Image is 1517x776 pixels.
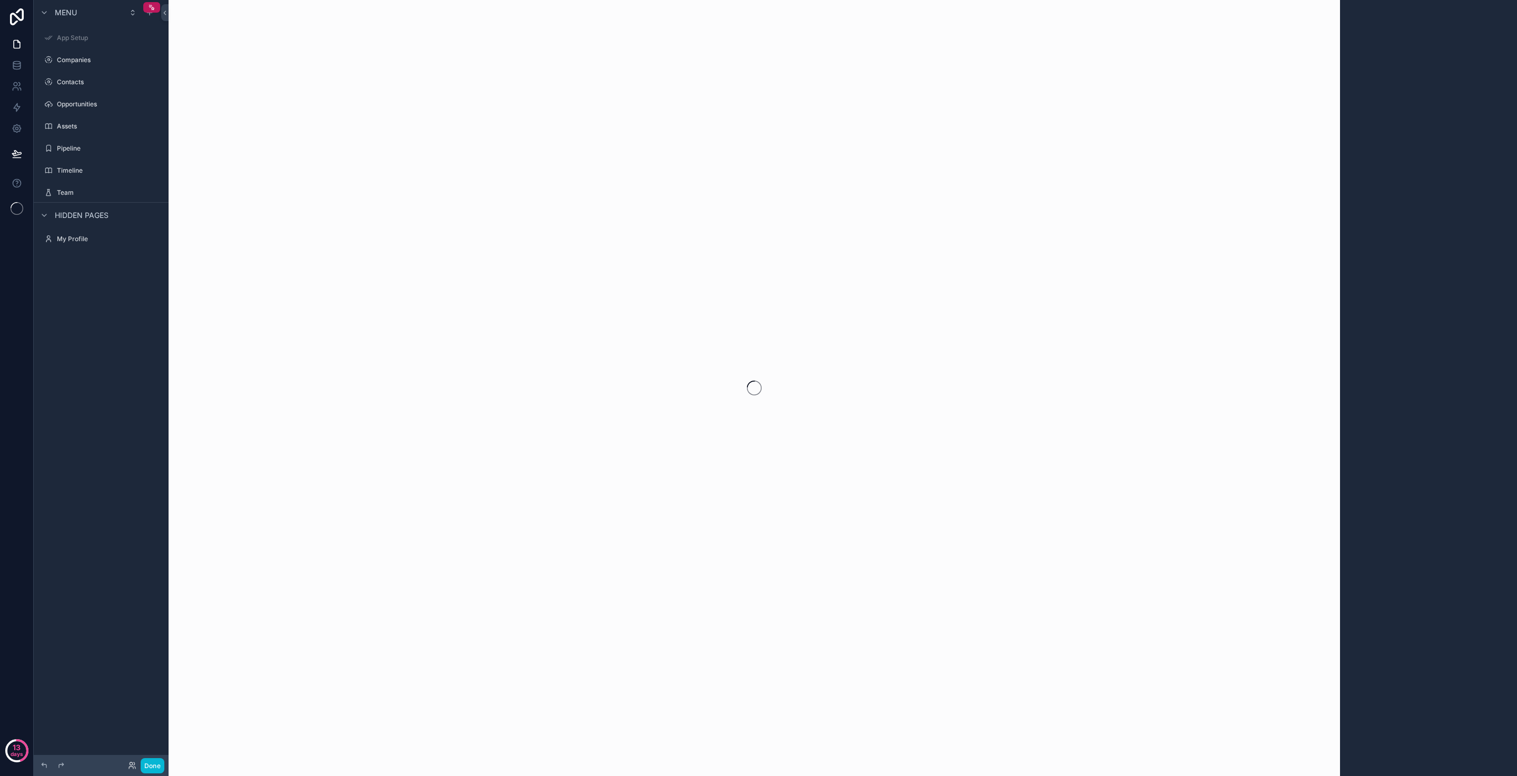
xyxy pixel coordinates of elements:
a: App Setup [40,29,162,46]
span: Menu [55,7,77,18]
label: Assets [57,122,160,131]
a: Timeline [40,162,162,179]
p: 13 [13,742,21,753]
a: Team [40,184,162,201]
label: My Profile [57,235,160,243]
a: Companies [40,52,162,68]
label: Opportunities [57,100,160,108]
span: Hidden pages [55,210,109,221]
button: Done [141,758,164,773]
a: Contacts [40,74,162,91]
label: Team [57,188,160,197]
label: App Setup [57,34,160,42]
label: Companies [57,56,160,64]
a: Assets [40,118,162,135]
a: My Profile [40,231,162,247]
label: Contacts [57,78,160,86]
a: Pipeline [40,140,162,157]
label: Pipeline [57,144,160,153]
a: Opportunities [40,96,162,113]
p: days [11,747,23,761]
label: Timeline [57,166,160,175]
